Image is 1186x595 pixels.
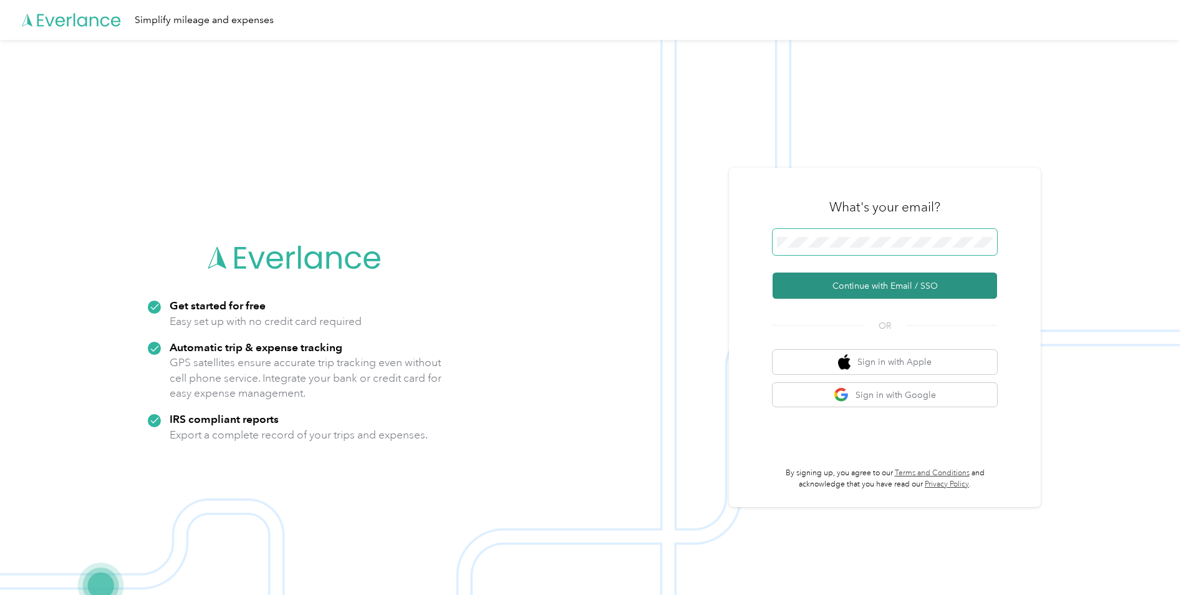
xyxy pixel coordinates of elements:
[170,427,428,443] p: Export a complete record of your trips and expenses.
[773,273,997,299] button: Continue with Email / SSO
[170,412,279,425] strong: IRS compliant reports
[773,383,997,407] button: google logoSign in with Google
[834,387,849,403] img: google logo
[170,314,362,329] p: Easy set up with no credit card required
[838,354,851,370] img: apple logo
[925,480,969,489] a: Privacy Policy
[829,198,940,216] h3: What's your email?
[170,299,266,312] strong: Get started for free
[170,341,342,354] strong: Automatic trip & expense tracking
[170,355,442,401] p: GPS satellites ensure accurate trip tracking even without cell phone service. Integrate your bank...
[135,12,274,28] div: Simplify mileage and expenses
[895,468,970,478] a: Terms and Conditions
[773,350,997,374] button: apple logoSign in with Apple
[863,319,907,332] span: OR
[773,468,997,490] p: By signing up, you agree to our and acknowledge that you have read our .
